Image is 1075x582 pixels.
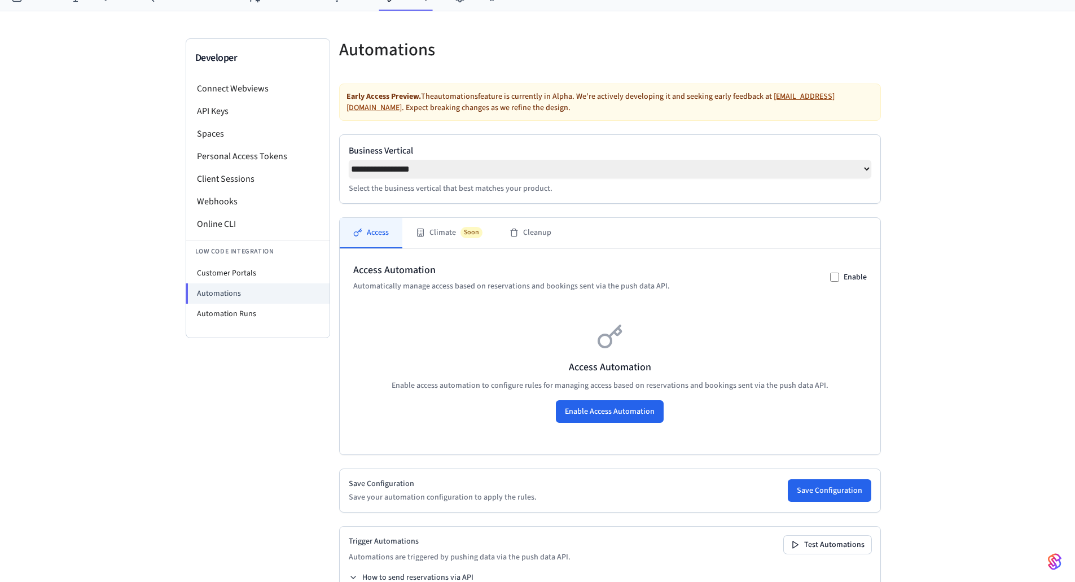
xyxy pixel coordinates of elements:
li: Customer Portals [186,263,330,283]
label: Enable [844,272,867,283]
li: Client Sessions [186,168,330,190]
button: Enable Access Automation [556,400,664,423]
h3: Access Automation [353,360,867,375]
h2: Save Configuration [349,478,537,489]
li: Spaces [186,122,330,145]
h3: Developer [195,50,321,66]
img: SeamLogoGradient.69752ec5.svg [1048,553,1061,571]
li: Online CLI [186,213,330,235]
li: Connect Webviews [186,77,330,100]
p: Select the business vertical that best matches your product. [349,183,871,194]
p: Enable access automation to configure rules for managing access based on reservations and booking... [353,380,867,391]
h2: Access Automation [353,262,670,278]
p: Save your automation configuration to apply the rules. [349,492,537,503]
button: Access [340,218,402,248]
li: API Keys [186,100,330,122]
div: The automations feature is currently in Alpha. We're actively developing it and seeking early fee... [339,84,881,121]
button: Cleanup [496,218,565,248]
a: [EMAIL_ADDRESS][DOMAIN_NAME] [346,91,835,113]
button: Save Configuration [788,479,871,502]
li: Webhooks [186,190,330,213]
h2: Trigger Automations [349,536,571,547]
li: Automation Runs [186,304,330,324]
label: Business Vertical [349,144,871,157]
p: Automations are triggered by pushing data via the push data API. [349,552,571,563]
p: Automatically manage access based on reservations and bookings sent via the push data API. [353,281,670,292]
strong: Early Access Preview. [346,91,421,102]
button: ClimateSoon [402,218,496,248]
li: Personal Access Tokens [186,145,330,168]
li: Low Code Integration [186,240,330,263]
span: Soon [460,227,482,238]
h5: Automations [339,38,603,62]
li: Automations [186,283,330,304]
button: Test Automations [784,536,871,554]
